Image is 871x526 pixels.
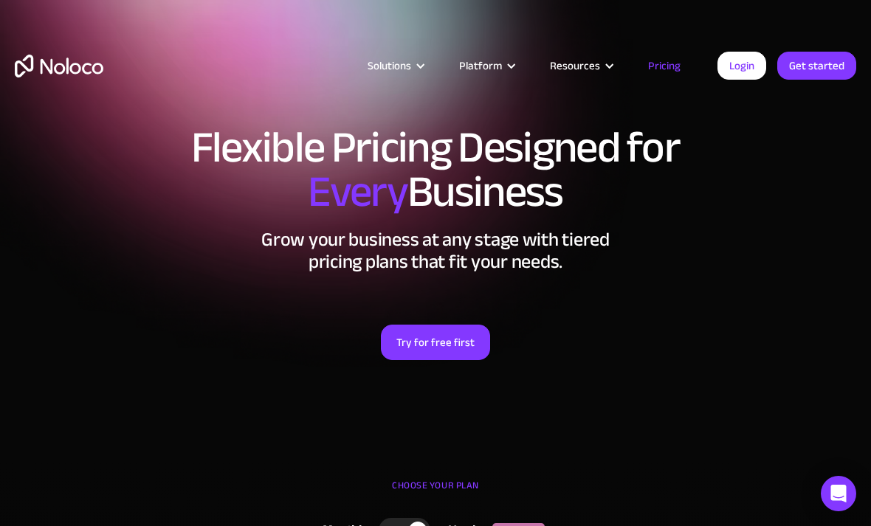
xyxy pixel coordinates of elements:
[821,476,856,511] div: Open Intercom Messenger
[15,55,103,77] a: home
[531,56,630,75] div: Resources
[15,229,856,273] h2: Grow your business at any stage with tiered pricing plans that fit your needs.
[777,52,856,80] a: Get started
[459,56,502,75] div: Platform
[308,150,407,233] span: Every
[349,56,441,75] div: Solutions
[717,52,766,80] a: Login
[368,56,411,75] div: Solutions
[550,56,600,75] div: Resources
[15,125,856,214] h1: Flexible Pricing Designed for Business
[441,56,531,75] div: Platform
[381,325,490,360] a: Try for free first
[15,474,856,511] div: CHOOSE YOUR PLAN
[630,56,699,75] a: Pricing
